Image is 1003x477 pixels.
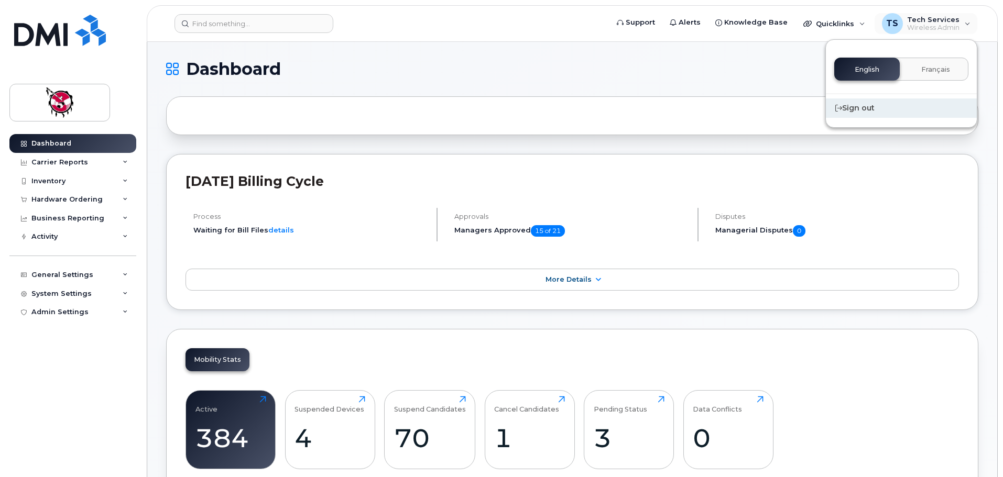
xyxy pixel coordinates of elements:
[494,396,565,463] a: Cancel Candidates1
[494,396,559,413] div: Cancel Candidates
[394,396,466,463] a: Suspend Candidates70
[693,423,764,453] div: 0
[193,225,428,235] li: Waiting for Bill Files
[715,213,959,220] h4: Disputes
[295,423,365,453] div: 4
[454,225,689,237] h5: Managers Approved
[186,173,959,189] h2: [DATE] Billing Cycle
[454,213,689,220] h4: Approvals
[693,396,742,413] div: Data Conflicts
[295,396,364,413] div: Suspended Devices
[715,225,959,237] h5: Managerial Disputes
[186,61,281,77] span: Dashboard
[793,225,805,237] span: 0
[594,396,664,463] a: Pending Status3
[195,423,266,453] div: 384
[957,431,995,469] iframe: Messenger Launcher
[546,275,592,283] span: More Details
[394,396,466,413] div: Suspend Candidates
[193,213,428,220] h4: Process
[494,423,565,453] div: 1
[594,423,664,453] div: 3
[195,396,266,463] a: Active384
[693,396,764,463] a: Data Conflicts0
[295,396,365,463] a: Suspended Devices4
[826,98,977,118] div: Sign out
[195,396,217,413] div: Active
[268,226,294,234] a: details
[921,65,950,74] span: Français
[531,225,565,237] span: 15 of 21
[594,396,647,413] div: Pending Status
[394,423,466,453] div: 70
